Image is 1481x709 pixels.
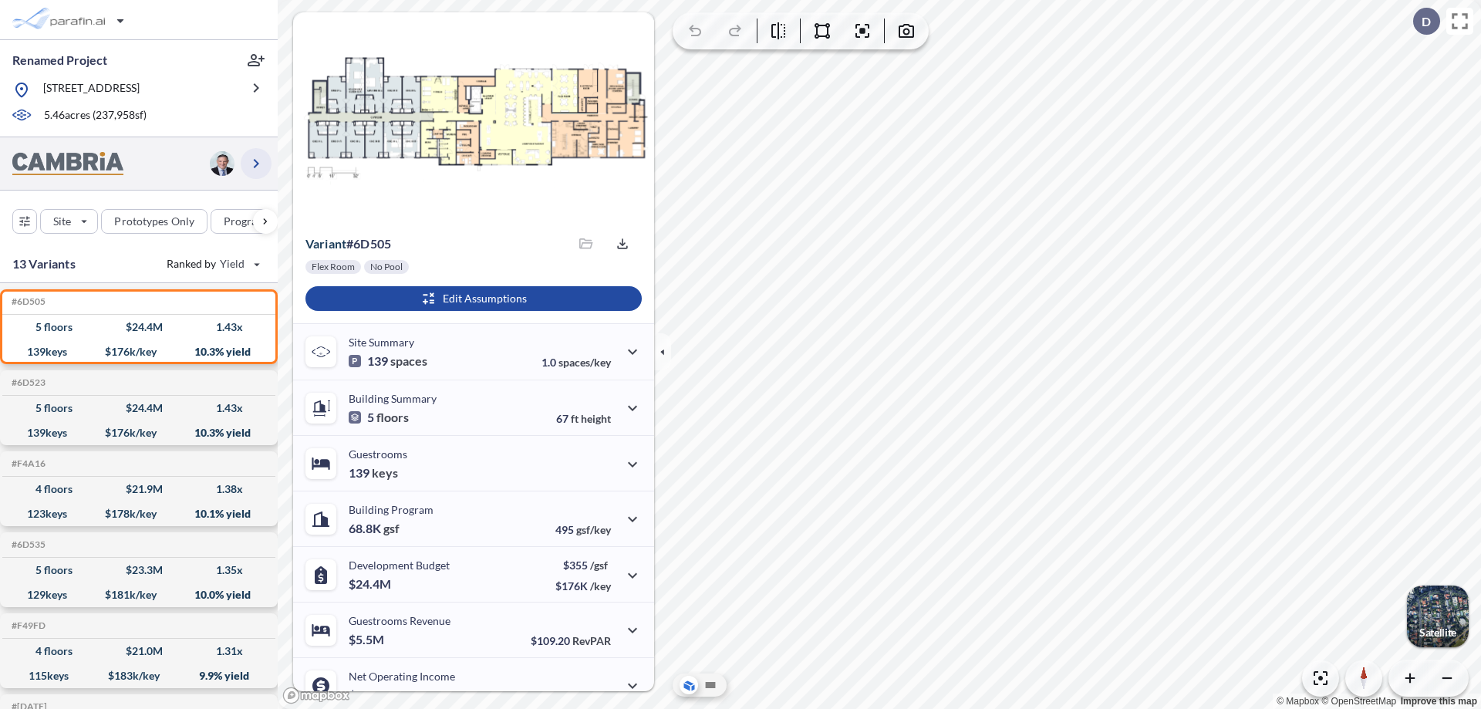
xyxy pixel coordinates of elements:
[349,503,434,516] p: Building Program
[1321,696,1396,707] a: OpenStreetMap
[1407,586,1469,647] button: Switcher ImageSatellite
[349,410,409,425] p: 5
[220,256,245,272] span: Yield
[44,107,147,124] p: 5.46 acres ( 237,958 sf)
[349,687,386,703] p: $2.5M
[154,252,270,276] button: Ranked by Yield
[577,690,611,703] span: margin
[349,447,407,461] p: Guestrooms
[545,690,611,703] p: 45.0%
[370,261,403,273] p: No Pool
[224,214,267,229] p: Program
[349,576,393,592] p: $24.4M
[590,559,608,572] span: /gsf
[1277,696,1319,707] a: Mapbox
[349,559,450,572] p: Development Budget
[571,412,579,425] span: ft
[349,392,437,405] p: Building Summary
[349,465,398,481] p: 139
[556,412,611,425] p: 67
[349,353,427,369] p: 139
[555,579,611,593] p: $176K
[305,236,391,252] p: # 6d505
[443,291,527,306] p: Edit Assumptions
[114,214,194,229] p: Prototypes Only
[8,620,46,631] h5: Click to copy the code
[8,377,46,388] h5: Click to copy the code
[558,356,611,369] span: spaces/key
[390,353,427,369] span: spaces
[349,336,414,349] p: Site Summary
[572,634,611,647] span: RevPAR
[210,151,234,176] img: user logo
[541,356,611,369] p: 1.0
[305,286,642,311] button: Edit Assumptions
[1419,626,1456,639] p: Satellite
[383,521,400,536] span: gsf
[8,458,46,469] h5: Click to copy the code
[40,209,98,234] button: Site
[581,412,611,425] span: height
[349,614,450,627] p: Guestrooms Revenue
[680,676,698,694] button: Aerial View
[312,261,355,273] p: Flex Room
[1401,696,1477,707] a: Improve this map
[531,634,611,647] p: $109.20
[1422,15,1431,29] p: D
[53,214,71,229] p: Site
[590,579,611,593] span: /key
[555,523,611,536] p: 495
[305,236,346,251] span: Variant
[8,296,46,307] h5: Click to copy the code
[576,523,611,536] span: gsf/key
[43,80,140,100] p: [STREET_ADDRESS]
[1407,586,1469,647] img: Switcher Image
[349,670,455,683] p: Net Operating Income
[282,687,350,704] a: Mapbox homepage
[12,52,107,69] p: Renamed Project
[101,209,207,234] button: Prototypes Only
[12,152,123,176] img: BrandImage
[211,209,294,234] button: Program
[349,632,386,647] p: $5.5M
[8,539,46,550] h5: Click to copy the code
[376,410,409,425] span: floors
[12,255,76,273] p: 13 Variants
[555,559,611,572] p: $355
[701,676,720,694] button: Site Plan
[349,521,400,536] p: 68.8K
[372,465,398,481] span: keys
